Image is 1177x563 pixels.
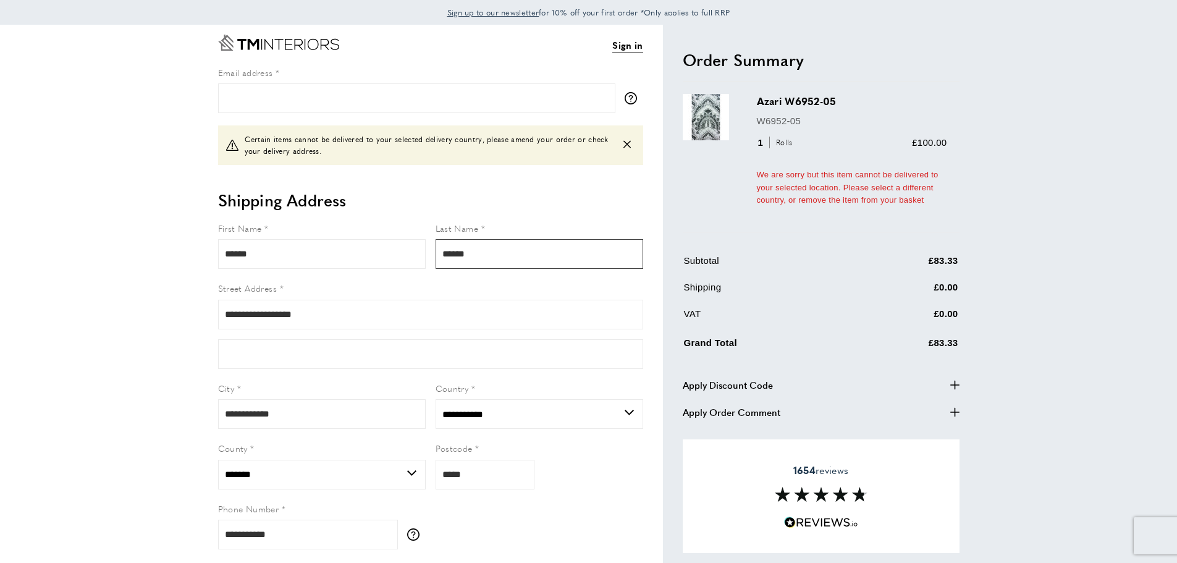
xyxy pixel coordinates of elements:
[684,253,860,277] td: Subtotal
[612,38,643,53] a: Sign in
[912,137,947,148] span: £100.00
[218,222,262,234] span: First Name
[757,169,947,207] div: We are sorry but this item cannot be delivered to your selected location. Please select a differe...
[861,253,958,277] td: £83.33
[218,35,339,51] a: Go to Home page
[436,222,479,234] span: Last Name
[793,463,816,477] strong: 1654
[683,49,960,71] h2: Order Summary
[625,92,643,104] button: More information
[447,7,730,18] span: for 10% off your first order *Only applies to full RRP
[683,378,773,392] span: Apply Discount Code
[684,280,860,304] td: Shipping
[757,114,947,129] p: W6952-05
[436,382,469,394] span: Country
[784,517,858,528] img: Reviews.io 5 stars
[861,307,958,331] td: £0.00
[775,487,867,502] img: Reviews section
[757,94,947,108] h3: Azari W6952-05
[245,133,612,157] span: Certain items cannot be delivered to your selected delivery country, please amend your order or c...
[769,137,796,148] span: Rolls
[218,189,643,211] h2: Shipping Address
[218,66,273,78] span: Email address
[218,442,248,454] span: County
[684,333,860,360] td: Grand Total
[447,6,539,19] a: Sign up to our newsletter
[684,307,860,331] td: VAT
[861,333,958,360] td: £83.33
[436,442,473,454] span: Postcode
[683,405,780,420] span: Apply Order Comment
[218,282,277,294] span: Street Address
[757,135,797,150] div: 1
[683,94,729,140] img: Azari W6952-05
[861,280,958,304] td: £0.00
[407,528,426,541] button: More information
[447,7,539,18] span: Sign up to our newsletter
[793,464,848,476] span: reviews
[218,502,279,515] span: Phone Number
[218,382,235,394] span: City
